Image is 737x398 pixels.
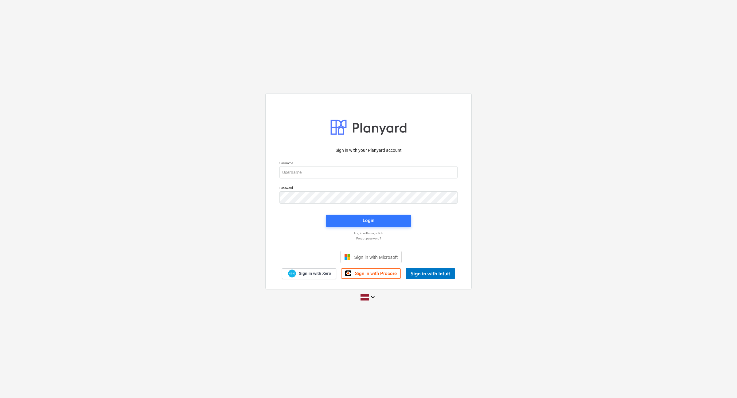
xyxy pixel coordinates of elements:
i: keyboard_arrow_down [369,293,376,301]
a: Forgot password? [276,236,461,240]
a: Sign in with Xero [282,268,337,279]
img: Microsoft logo [344,254,350,260]
span: Sign in with Procore [355,271,397,276]
a: Sign in with Procore [341,268,401,279]
a: Log in with magic link [276,231,461,235]
button: Login [326,215,411,227]
p: Username [279,161,458,166]
p: Sign in with your Planyard account [279,147,458,154]
div: Login [363,216,374,224]
span: Sign in with Xero [299,271,331,276]
img: Xero logo [288,270,296,278]
span: Sign in with Microsoft [354,254,398,260]
input: Username [279,166,458,178]
p: Password [279,186,458,191]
